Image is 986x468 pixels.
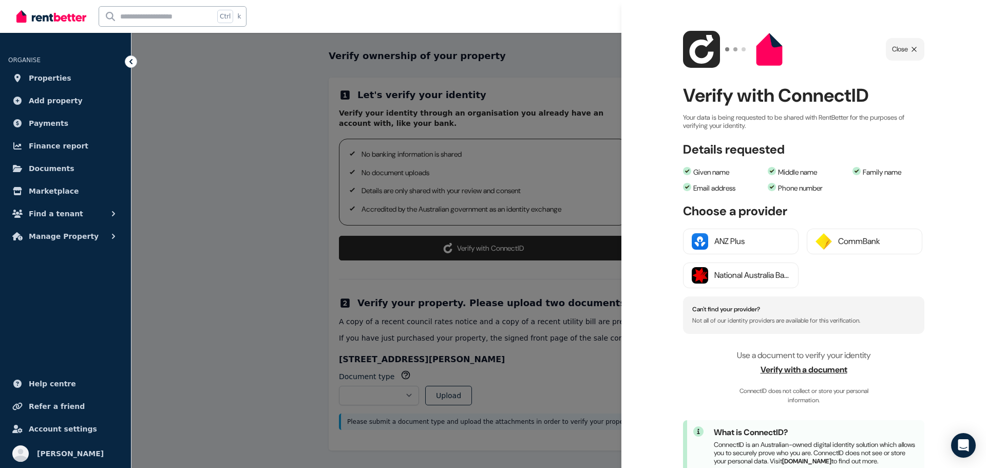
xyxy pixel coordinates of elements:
button: Find a tenant [8,203,123,224]
span: Ctrl [217,10,233,23]
h3: Choose a provider [683,204,924,218]
span: ORGANISE [8,57,41,64]
div: National Australia Bank [714,269,790,282]
div: ANZ Plus [714,235,790,248]
p: Not all of our identity providers are available for this verification. [692,317,915,324]
span: Find a tenant [29,208,83,220]
a: Refer a friend [8,396,123,417]
a: Help centre [8,373,123,394]
span: k [237,12,241,21]
h3: Details requested [683,142,785,157]
span: Verify with a document [683,364,924,376]
span: Manage Property [29,230,99,242]
a: Finance report [8,136,123,156]
button: CommBank [807,229,922,254]
h2: Verify with ConnectID [683,82,924,109]
button: National Australia Bank [683,263,799,288]
span: Properties [29,72,71,84]
img: National Australia Bank logo [692,267,708,284]
span: [PERSON_NAME] [37,447,104,460]
li: Email address [683,183,763,194]
img: ANZ Plus logo [692,233,708,250]
span: Account settings [29,423,97,435]
h4: Can't find your provider? [692,306,915,313]
span: Payments [29,117,68,129]
img: RentBetter [16,9,86,24]
img: RP logo [751,31,788,68]
div: CommBank [838,235,914,248]
a: Account settings [8,419,123,439]
p: Your data is being requested to be shared with RentBetter for the purposes of verifying your iden... [683,114,924,130]
li: Phone number [768,183,847,194]
span: ConnectID does not collect or store your personal information. [727,386,881,405]
span: Refer a friend [29,400,85,413]
a: Add property [8,90,123,111]
span: Finance report [29,140,88,152]
img: CommBank logo [816,233,832,250]
a: [DOMAIN_NAME] [782,457,831,465]
span: Add property [29,95,83,107]
li: Middle name [768,167,847,178]
button: ANZ Plus [683,229,799,254]
span: Documents [29,162,74,175]
button: Close popup [886,38,924,61]
span: Use a document to verify your identity [737,350,871,361]
a: Documents [8,158,123,179]
span: Close [892,44,908,54]
h4: What is ConnectID? [714,426,918,439]
a: Marketplace [8,181,123,201]
button: Manage Property [8,226,123,247]
a: Properties [8,68,123,88]
span: Marketplace [29,185,79,197]
li: Family name [852,167,932,178]
div: Open Intercom Messenger [951,433,976,458]
p: ConnectID is an Australian-owned digital identity solution which allows you to securely prove who... [714,441,918,465]
li: Given name [683,167,763,178]
a: Payments [8,113,123,134]
span: Help centre [29,378,76,390]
